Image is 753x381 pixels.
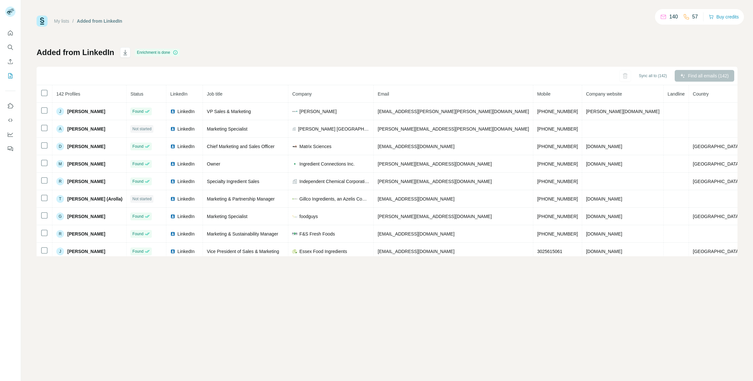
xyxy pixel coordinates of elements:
[292,91,312,97] span: Company
[56,248,64,255] div: J
[56,108,64,115] div: J
[56,195,64,203] div: T
[668,91,685,97] span: Landline
[56,143,64,150] div: D
[586,91,622,97] span: Company website
[67,126,105,132] span: [PERSON_NAME]
[67,143,105,150] span: [PERSON_NAME]
[56,178,64,185] div: R
[67,161,105,167] span: [PERSON_NAME]
[67,231,105,237] span: [PERSON_NAME]
[56,125,64,133] div: A
[56,213,64,220] div: G
[537,91,550,97] span: Mobile
[130,91,143,97] span: Status
[56,91,80,97] span: 142 Profiles
[67,108,105,115] span: [PERSON_NAME]
[67,178,105,185] span: [PERSON_NAME]
[56,230,64,238] div: R
[67,213,105,220] span: [PERSON_NAME]
[67,196,122,202] span: [PERSON_NAME] (Arolla)
[693,91,709,97] span: Country
[378,91,389,97] span: Email
[56,160,64,168] div: M
[207,91,222,97] span: Job title
[67,248,105,255] span: [PERSON_NAME]
[170,91,187,97] span: LinkedIn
